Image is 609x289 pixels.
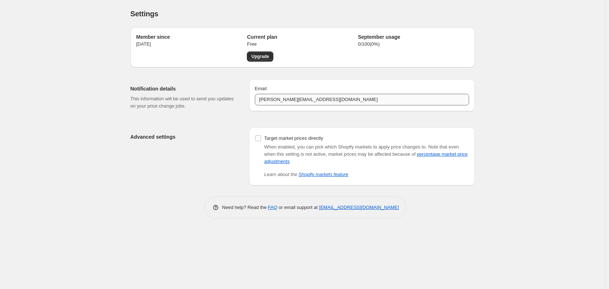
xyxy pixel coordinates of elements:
[222,205,268,210] span: Need help? Read the
[255,86,267,91] span: Email
[130,133,237,141] h2: Advanced settings
[264,172,348,177] i: Learn about the
[247,51,273,62] a: Upgrade
[358,33,469,41] h2: September usage
[358,41,469,48] p: 0 / 100 ( 0 %)
[247,41,358,48] p: Free
[268,205,277,210] a: FAQ
[247,33,358,41] h2: Current plan
[299,172,348,177] a: Shopify markets feature
[136,33,247,41] h2: Member since
[130,10,158,18] span: Settings
[264,144,427,150] span: When enabled, you can pick which Shopify markets to apply price changes to.
[319,205,399,210] a: [EMAIL_ADDRESS][DOMAIN_NAME]
[251,54,269,59] span: Upgrade
[264,135,323,141] span: Target market prices directly
[264,144,468,164] span: Note that even when this setting is not active, market prices may be affected because of
[277,205,319,210] span: or email support at
[136,41,247,48] p: [DATE]
[130,85,237,92] h2: Notification details
[130,95,237,110] p: This information will be used to send you updates on your price change jobs.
